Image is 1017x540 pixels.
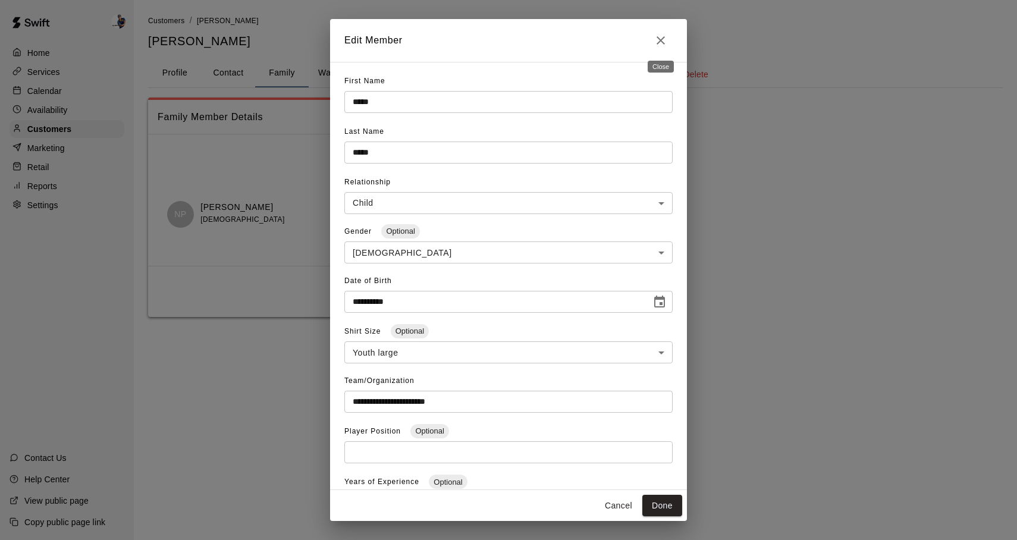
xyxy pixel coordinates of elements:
[344,227,374,236] span: Gender
[391,326,429,335] span: Optional
[344,241,673,263] div: [DEMOGRAPHIC_DATA]
[344,277,392,285] span: Date of Birth
[344,478,422,486] span: Years of Experience
[410,426,448,435] span: Optional
[648,61,674,73] div: Close
[344,327,384,335] span: Shirt Size
[330,19,687,62] h2: Edit Member
[344,427,403,435] span: Player Position
[381,227,419,236] span: Optional
[344,192,673,214] div: Child
[344,127,384,136] span: Last Name
[344,77,385,85] span: First Name
[344,178,391,186] span: Relationship
[599,495,638,517] button: Cancel
[344,341,673,363] div: Youth large
[649,29,673,52] button: Close
[648,290,671,314] button: Choose date, selected date is Oct 30, 2013
[344,376,415,385] span: Team/Organization
[642,495,682,517] button: Done
[429,478,467,486] span: Optional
